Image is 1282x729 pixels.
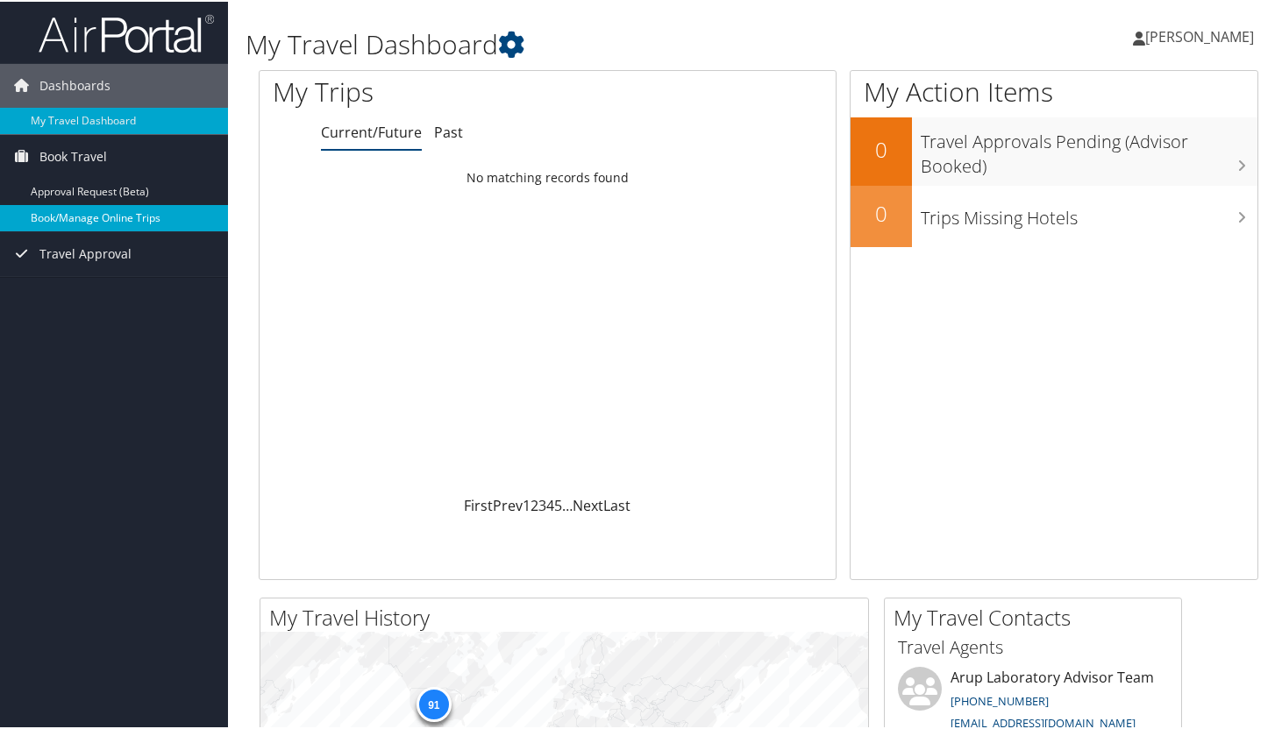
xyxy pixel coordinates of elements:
[531,494,538,513] a: 2
[921,195,1257,229] h3: Trips Missing Hotels
[246,25,929,61] h1: My Travel Dashboard
[416,685,451,720] div: 91
[851,116,1257,183] a: 0Travel Approvals Pending (Advisor Booked)
[554,494,562,513] a: 5
[1145,25,1254,45] span: [PERSON_NAME]
[1133,9,1271,61] a: [PERSON_NAME]
[851,72,1257,109] h1: My Action Items
[260,160,836,192] td: No matching records found
[434,121,463,140] a: Past
[538,494,546,513] a: 3
[273,72,582,109] h1: My Trips
[921,119,1257,177] h3: Travel Approvals Pending (Advisor Booked)
[39,62,110,106] span: Dashboards
[464,494,493,513] a: First
[523,494,531,513] a: 1
[546,494,554,513] a: 4
[493,494,523,513] a: Prev
[321,121,422,140] a: Current/Future
[951,713,1136,729] a: [EMAIL_ADDRESS][DOMAIN_NAME]
[951,691,1049,707] a: [PHONE_NUMBER]
[39,11,214,53] img: airportal-logo.png
[851,133,912,163] h2: 0
[562,494,573,513] span: …
[898,633,1168,658] h3: Travel Agents
[573,494,603,513] a: Next
[851,197,912,227] h2: 0
[269,601,868,631] h2: My Travel History
[39,133,107,177] span: Book Travel
[851,184,1257,245] a: 0Trips Missing Hotels
[39,230,132,274] span: Travel Approval
[603,494,630,513] a: Last
[894,601,1181,631] h2: My Travel Contacts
